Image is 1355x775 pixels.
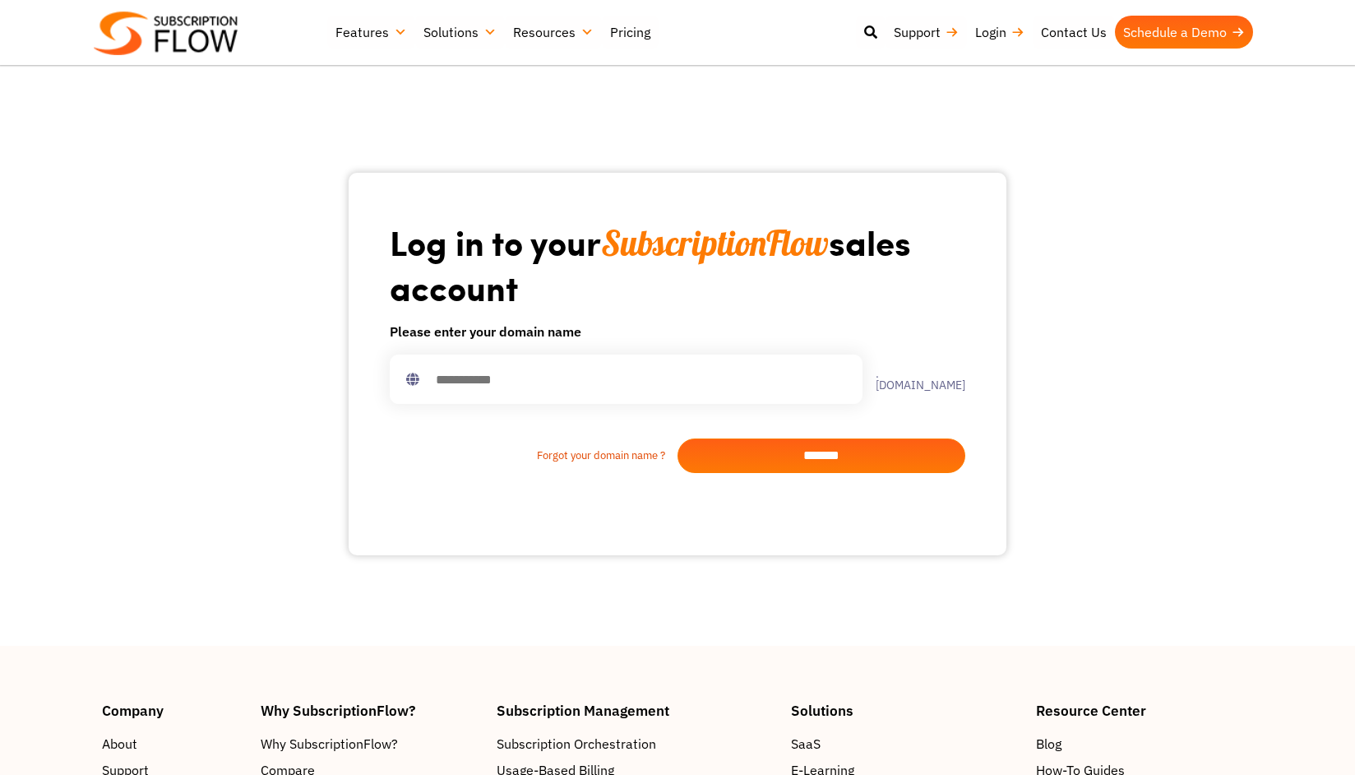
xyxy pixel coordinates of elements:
a: Blog [1036,734,1253,754]
span: SubscriptionFlow [601,221,829,265]
h4: Solutions [791,703,1020,717]
h4: Why SubscriptionFlow? [261,703,481,717]
span: Why SubscriptionFlow? [261,734,398,754]
a: SaaS [791,734,1020,754]
img: Subscriptionflow [94,12,238,55]
a: Pricing [602,16,659,49]
h1: Log in to your sales account [390,220,965,309]
a: Features [327,16,415,49]
a: Schedule a Demo [1115,16,1253,49]
span: About [102,734,137,754]
h4: Resource Center [1036,703,1253,717]
h4: Company [102,703,244,717]
label: .[DOMAIN_NAME] [862,368,965,391]
a: Why SubscriptionFlow? [261,734,481,754]
a: Login [967,16,1033,49]
h4: Subscription Management [497,703,774,717]
h6: Please enter your domain name [390,322,965,341]
a: Forgot your domain name ? [390,448,677,464]
a: Solutions [415,16,505,49]
a: Support [886,16,967,49]
a: About [102,734,244,754]
a: Contact Us [1033,16,1115,49]
a: Subscription Orchestration [497,734,774,754]
span: Blog [1036,734,1061,754]
a: Resources [505,16,602,49]
span: SaaS [791,734,821,754]
span: Subscription Orchestration [497,734,656,754]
